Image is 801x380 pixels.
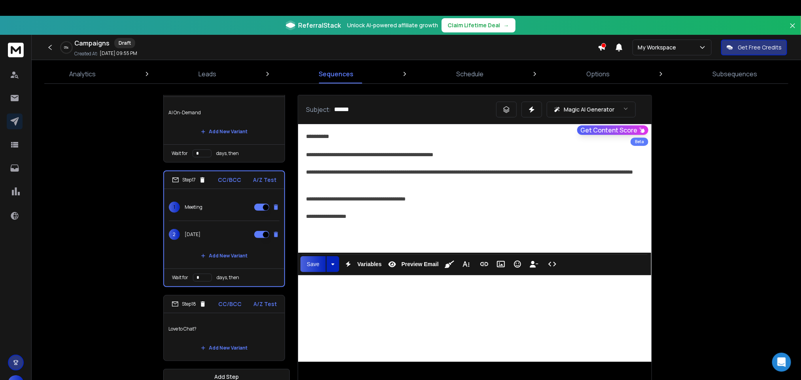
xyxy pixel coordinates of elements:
p: [DATE] 09:55 PM [100,50,137,57]
li: Step18CC/BCCA/Z TestLove to Chat?Add New Variant [163,295,285,361]
div: Step 17 [172,176,206,183]
p: Options [586,69,610,79]
button: Insert Image (Ctrl+P) [493,256,508,272]
p: A/Z Test [253,176,276,184]
button: Save [300,256,326,272]
span: Variables [356,261,383,268]
a: Leads [194,64,221,83]
a: Sequences [314,64,359,83]
p: CC/BCC [218,300,242,308]
span: Preview Email [400,261,440,268]
span: 2 [169,229,180,240]
button: Claim Lifetime Deal→ [442,18,516,32]
button: Insert Unsubscribe Link [527,256,542,272]
button: Get Content Score [577,125,648,135]
a: Subsequences [708,64,762,83]
button: Add New Variant [195,124,254,140]
p: Unlock AI-powered affiliate growth [348,21,438,29]
button: Get Free Credits [721,40,787,55]
button: Magic AI Generator [547,102,636,117]
p: Subsequences [712,69,757,79]
p: Wait for [172,150,188,157]
p: Subject: [306,105,331,114]
p: 0 % [64,45,69,50]
button: Insert Link (Ctrl+K) [477,256,492,272]
button: Variables [341,256,383,272]
button: Preview Email [385,256,440,272]
a: Schedule [452,64,488,83]
p: CC/BCC [218,176,241,184]
p: Wait for [172,274,188,281]
button: Code View [545,256,560,272]
a: Options [582,64,614,83]
button: Add New Variant [195,248,254,264]
p: Magic AI Generator [564,106,614,113]
p: Created At: [74,51,98,57]
p: Get Free Credits [738,43,782,51]
p: Schedule [456,69,484,79]
span: ReferralStack [298,21,341,30]
div: Draft [114,38,135,48]
p: Love to Chat? [168,318,280,340]
p: Sequences [319,69,354,79]
li: Step17CC/BCCA/Z Test1Meeting2[DATE]Add New VariantWait fordays, then [163,170,285,287]
p: AI On-Demand [168,102,280,124]
li: Step16CC/BCCA/Z TestAI On-DemandAdd New VariantWait fordays, then [163,79,285,163]
div: Open Intercom Messenger [772,353,791,372]
p: My Workspace [638,43,679,51]
p: days, then [217,274,239,281]
button: Emoticons [510,256,525,272]
p: Meeting [185,204,202,210]
p: A/Z Test [253,300,277,308]
button: Close banner [788,21,798,40]
p: Analytics [69,69,96,79]
h1: Campaigns [74,38,110,48]
span: 1 [169,202,180,213]
p: days, then [216,150,239,157]
div: Step 18 [172,301,206,308]
button: Add New Variant [195,340,254,356]
p: Leads [198,69,216,79]
p: [DATE] [185,231,200,238]
a: Analytics [64,64,100,83]
span: → [504,21,509,29]
div: Beta [631,138,648,146]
